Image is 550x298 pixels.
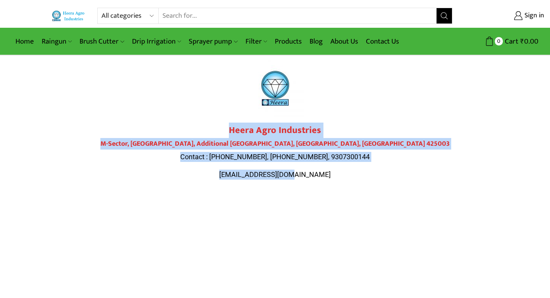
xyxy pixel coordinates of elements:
[180,153,370,161] span: Contact : [PHONE_NUMBER], [PHONE_NUMBER], 9307300144
[12,32,38,51] a: Home
[520,35,524,47] span: ₹
[464,9,544,23] a: Sign in
[185,32,241,51] a: Sprayer pump
[59,140,491,148] h4: M-Sector, [GEOGRAPHIC_DATA], Additional [GEOGRAPHIC_DATA], [GEOGRAPHIC_DATA], [GEOGRAPHIC_DATA] 4...
[76,32,128,51] a: Brush Cutter
[38,32,76,51] a: Raingun
[128,32,185,51] a: Drip Irrigation
[460,34,538,49] a: 0 Cart ₹0.00
[327,32,362,51] a: About Us
[219,170,331,178] span: [EMAIL_ADDRESS][DOMAIN_NAME]
[242,32,271,51] a: Filter
[503,36,518,47] span: Cart
[246,59,304,117] img: heera-logo-1000
[229,123,321,138] strong: Heera Agro Industries
[523,11,544,21] span: Sign in
[520,35,538,47] bdi: 0.00
[306,32,327,51] a: Blog
[271,32,306,51] a: Products
[437,8,452,24] button: Search button
[495,37,503,45] span: 0
[362,32,403,51] a: Contact Us
[159,8,437,24] input: Search for...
